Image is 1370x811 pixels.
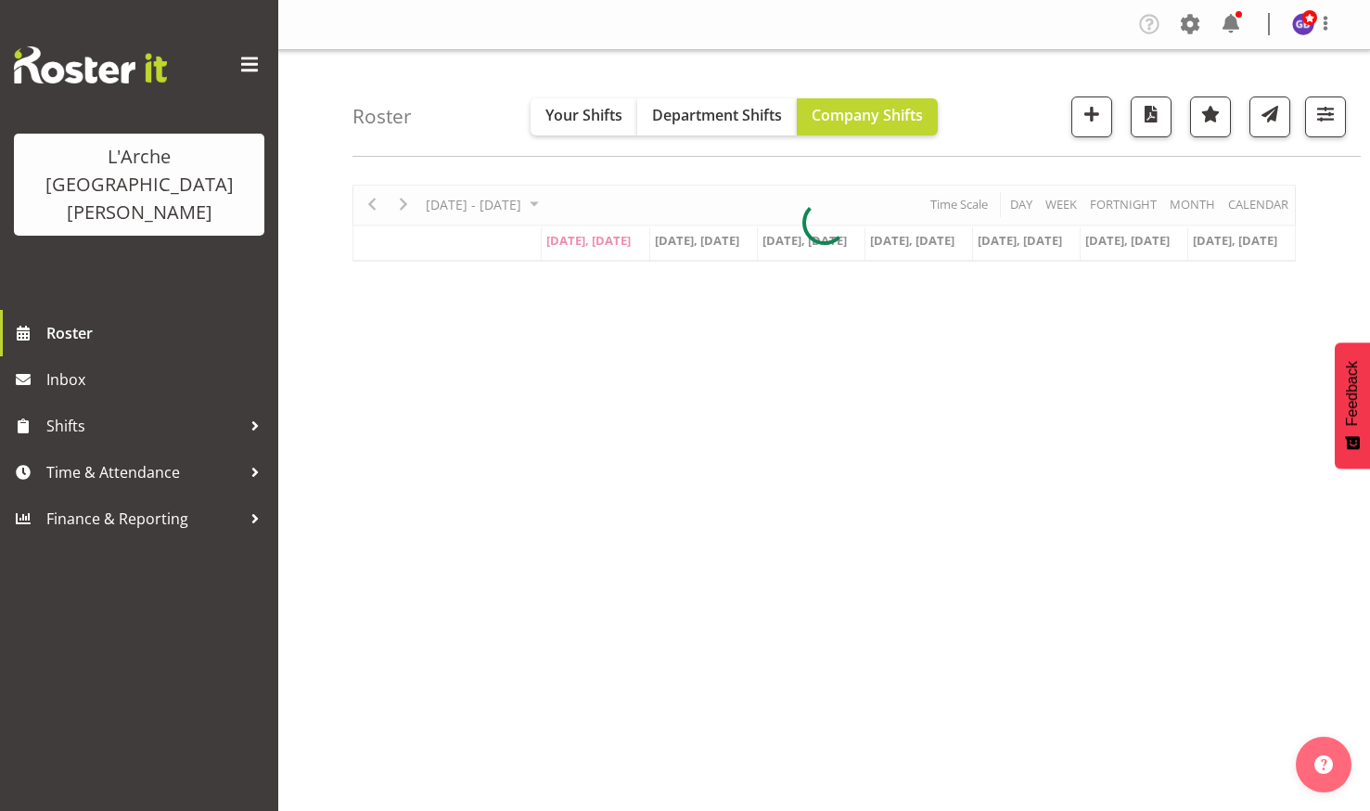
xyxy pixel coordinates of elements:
button: Your Shifts [531,98,637,135]
button: Download a PDF of the roster according to the set date range. [1131,97,1172,137]
button: Feedback - Show survey [1335,342,1370,469]
span: Feedback [1344,361,1361,426]
button: Company Shifts [797,98,938,135]
span: Roster [46,319,269,347]
span: Department Shifts [652,105,782,125]
button: Filter Shifts [1305,97,1346,137]
span: Your Shifts [545,105,622,125]
span: Inbox [46,366,269,393]
button: Highlight an important date within the roster. [1190,97,1231,137]
button: Send a list of all shifts for the selected filtered period to all rostered employees. [1249,97,1290,137]
h4: Roster [352,106,412,127]
img: Rosterit website logo [14,46,167,84]
button: Add a new shift [1071,97,1112,137]
div: L'Arche [GEOGRAPHIC_DATA][PERSON_NAME] [32,143,246,226]
span: Time & Attendance [46,458,241,486]
button: Department Shifts [637,98,797,135]
span: Company Shifts [812,105,923,125]
img: help-xxl-2.png [1314,755,1333,774]
img: gillian-bradshaw10168.jpg [1292,13,1314,35]
span: Finance & Reporting [46,505,241,533]
span: Shifts [46,412,241,440]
